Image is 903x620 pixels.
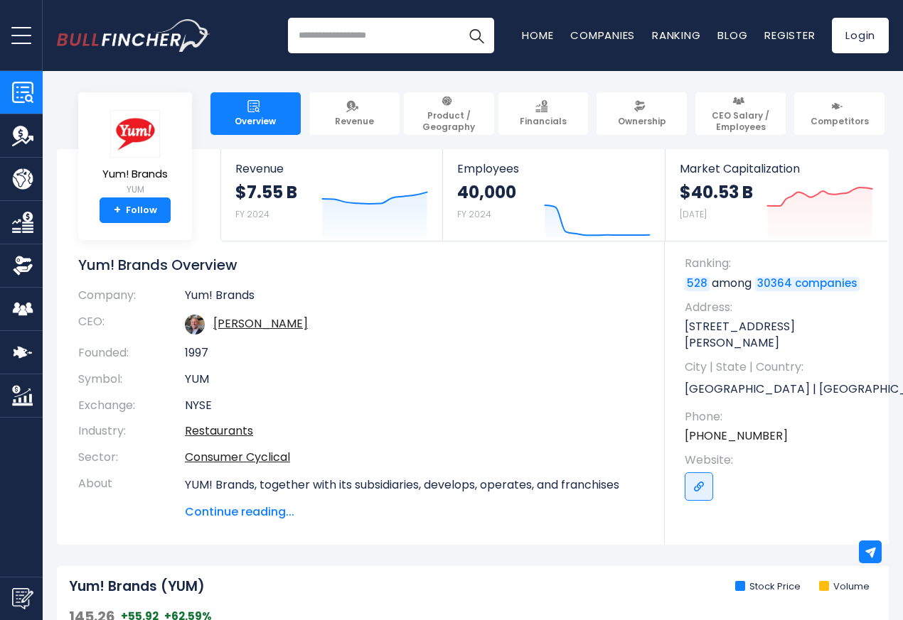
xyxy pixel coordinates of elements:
small: [DATE] [680,208,707,220]
td: 1997 [185,340,643,366]
span: Ranking: [685,256,875,271]
a: Ownership [597,92,687,135]
a: Consumer Cyclical [185,449,290,465]
strong: + [114,204,121,217]
span: Market Capitalization [680,162,873,175]
a: Register [764,28,815,43]
a: Product / Geography [404,92,494,135]
th: CEO: [78,309,185,340]
h2: Yum! Brands (YUM) [69,578,205,596]
img: david-gibbs.jpg [185,315,205,335]
a: 30364 companies [755,277,860,291]
strong: $7.55 B [235,181,297,203]
th: Company: [78,288,185,309]
span: Address: [685,300,875,315]
td: Yum! Brands [185,288,643,309]
button: Search [459,18,494,53]
a: Login [832,18,889,53]
a: +Follow [100,197,171,223]
span: City | State | Country: [685,359,875,375]
span: Competitors [811,116,869,127]
strong: 40,000 [457,181,516,203]
p: [STREET_ADDRESS][PERSON_NAME] [685,319,875,351]
small: YUM [102,183,168,196]
a: Companies [570,28,635,43]
a: Competitors [794,92,885,135]
a: [PHONE_NUMBER] [685,428,788,444]
a: Yum! Brands YUM [102,109,169,198]
span: Ownership [618,116,666,127]
span: Overview [235,116,276,127]
li: Volume [819,581,870,593]
th: Founded: [78,340,185,366]
strong: $40.53 B [680,181,753,203]
a: Overview [210,92,301,135]
span: Revenue [235,162,428,175]
a: Financials [498,92,589,135]
span: Yum! Brands [102,168,168,180]
p: among [685,276,875,291]
a: Revenue [309,92,400,135]
span: Revenue [335,116,374,127]
img: Bullfincher logo [57,19,210,52]
a: Go to homepage [57,19,210,52]
td: YUM [185,366,643,393]
a: Blog [717,28,747,43]
span: Financials [520,116,567,127]
th: Symbol: [78,366,185,393]
th: About [78,471,185,521]
span: Continue reading... [185,504,643,521]
span: CEO Salary / Employees [702,110,779,132]
a: Home [522,28,553,43]
span: Phone: [685,409,875,425]
th: Sector: [78,445,185,471]
a: Go to link [685,472,713,501]
th: Exchange: [78,393,185,419]
th: Industry: [78,418,185,445]
p: [GEOGRAPHIC_DATA] | [GEOGRAPHIC_DATA] | US [685,379,875,401]
a: Ranking [652,28,700,43]
img: Ownership [12,255,33,276]
small: FY 2024 [457,208,491,220]
a: Restaurants [185,423,253,439]
span: Employees [457,162,650,175]
small: FY 2024 [235,208,269,220]
a: Revenue $7.55 B FY 2024 [221,149,442,241]
a: 528 [685,277,710,291]
h1: Yum! Brands Overview [78,256,643,274]
span: Website: [685,452,875,468]
td: NYSE [185,393,643,419]
a: Market Capitalization $40.53 B [DATE] [666,149,887,241]
a: ceo [213,315,308,332]
li: Stock Price [735,581,801,593]
span: Product / Geography [410,110,488,132]
a: Employees 40,000 FY 2024 [443,149,664,241]
a: CEO Salary / Employees [695,92,786,135]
